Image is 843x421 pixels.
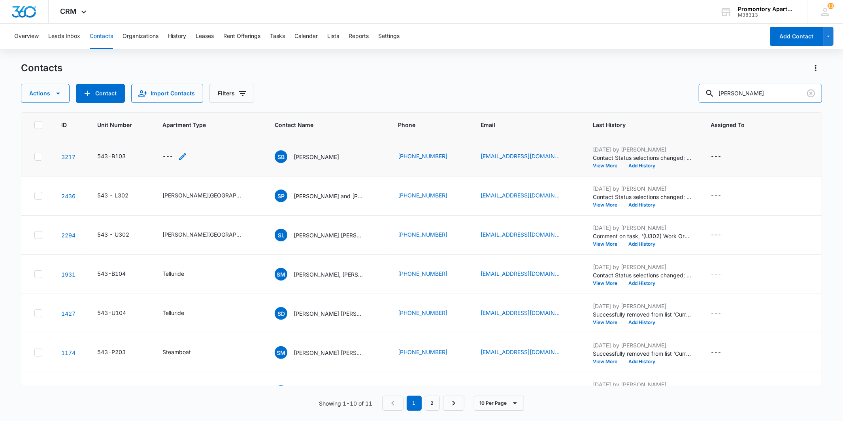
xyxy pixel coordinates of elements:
p: [PERSON_NAME] [PERSON_NAME] [294,231,365,239]
p: Contact Status selections changed; None was removed and Current Resident was added. [593,193,692,201]
a: [PHONE_NUMBER] [398,309,447,317]
div: Assigned To - - Select to Edit Field [711,230,736,240]
div: --- [711,230,721,240]
p: Successfully removed from list 'Current Residents '. [593,349,692,358]
button: Contacts [90,24,113,49]
p: [PERSON_NAME] [PERSON_NAME] [PERSON_NAME] [294,309,365,318]
div: Telluride [162,269,184,278]
div: Contact Name - Samantha Davis John Carlos Reyes - Select to Edit Field [275,307,379,320]
button: Actions [809,62,822,74]
span: SD [275,385,287,398]
a: [PHONE_NUMBER] [398,152,447,160]
button: Filters [209,84,254,103]
button: Tasks [270,24,285,49]
div: Email - Lsamantha0728@gmail.com - Select to Edit Field [481,230,574,240]
div: 543 - L302 [97,191,128,199]
div: Assigned To - - Select to Edit Field [711,152,736,161]
div: Unit Number - 543-P203 - Select to Edit Field [97,348,140,357]
p: [PERSON_NAME], [PERSON_NAME] [PERSON_NAME] [294,270,365,279]
p: [DATE] by [PERSON_NAME] [593,184,692,193]
a: Navigate to contact details page for Samantha Davis John Carlos Reyes [61,310,75,317]
button: Add History [623,281,661,286]
div: Phone - (970) 803-4339 - Select to Edit Field [398,230,462,240]
p: Showing 1-10 of 11 [319,399,373,408]
div: Apartment Type - - Select to Edit Field [162,152,187,161]
a: [PHONE_NUMBER] [398,269,447,278]
div: Contact Name - Samantha Lopez Nikki Zamora - Select to Edit Field [275,229,379,241]
span: Last History [593,121,680,129]
div: Phone - (970) 730-1100 - Select to Edit Field [398,269,462,279]
span: SL [275,229,287,241]
p: Comment on task, '(U302) Work Order ' "Tramar came out and AC unit is working again. [PERSON_NAME... [593,232,692,240]
div: Assigned To - - Select to Edit Field [711,191,736,201]
div: Unit Number - 543 - L302 - Select to Edit Field [97,191,143,201]
div: Contact Name - Samantha B Gonzales - Select to Edit Field [275,150,353,163]
button: Reports [349,24,369,49]
a: Navigate to contact details page for Samantha Lopez Nikki Zamora [61,232,75,239]
a: [EMAIL_ADDRESS][DOMAIN_NAME] [481,152,560,160]
div: Unit Number - 543-U104 - Select to Edit Field [97,309,140,318]
input: Search Contacts [699,84,822,103]
button: View More [593,242,623,247]
div: Unit Number - 543-B103 - Select to Edit Field [97,152,140,161]
div: Apartment Type - Telluride - Select to Edit Field [162,309,198,318]
button: View More [593,163,623,168]
span: Email [481,121,562,129]
div: Apartment Type - Estes Park - Select to Edit Field [162,191,256,201]
div: Email - samantha.dominguez72@gmail.com - Select to Edit Field [481,191,574,201]
button: Overview [14,24,39,49]
div: Email - samanthagon81@gmail.com - Select to Edit Field [481,152,574,161]
button: Organizations [123,24,158,49]
span: SB [275,150,287,163]
div: Contact Name - Samantha Moore Lucas DeForest - Select to Edit Field [275,346,379,359]
div: Assigned To - - Select to Edit Field [711,348,736,357]
button: Add Contact [76,84,125,103]
p: Contact Status selections changed; None was removed and Current Resident was added. [593,154,692,162]
button: History [168,24,186,49]
div: Assigned To - - Select to Edit Field [711,309,736,318]
div: Contact Name - Samantha Downs - Select to Edit Field [275,385,353,398]
div: --- [711,348,721,357]
span: ID [61,121,67,129]
a: [EMAIL_ADDRESS][DOMAIN_NAME] [481,230,560,239]
div: Phone - (970) 616-3822 - Select to Edit Field [398,348,462,357]
button: Add History [623,163,661,168]
a: [PHONE_NUMBER] [398,191,447,199]
div: Steamboat [162,348,191,356]
span: Unit Number [97,121,143,129]
a: [EMAIL_ADDRESS][DOMAIN_NAME] [481,191,560,199]
button: Add History [623,359,661,364]
div: 543-U104 [97,309,126,317]
div: [PERSON_NAME][GEOGRAPHIC_DATA] [162,191,241,199]
button: Add History [623,203,661,207]
span: SM [275,268,287,281]
div: Telluride [162,309,184,317]
div: Unit Number - 543-B104 - Select to Edit Field [97,269,140,279]
button: Leads Inbox [48,24,80,49]
button: Calendar [294,24,318,49]
p: [DATE] by [PERSON_NAME] [593,302,692,310]
div: 543-P203 [97,348,126,356]
div: Phone - (970) 939-8161 - Select to Edit Field [398,309,462,318]
p: [PERSON_NAME] [294,153,339,161]
div: [PERSON_NAME][GEOGRAPHIC_DATA] [162,230,241,239]
div: Apartment Type - Steamboat - Select to Edit Field [162,348,205,357]
button: Actions [21,84,70,103]
p: [PERSON_NAME] [PERSON_NAME] [294,349,365,357]
div: account id [738,12,796,18]
a: [EMAIL_ADDRESS][DOMAIN_NAME] [481,269,560,278]
a: [PHONE_NUMBER] [398,230,447,239]
a: Page 2 [425,396,440,411]
div: --- [711,269,721,279]
div: Assigned To - - Select to Edit Field [711,269,736,279]
span: CRM [60,7,77,15]
span: Phone [398,121,450,129]
div: Apartment Type - Telluride - Select to Edit Field [162,269,198,279]
div: 543 - U302 [97,230,129,239]
nav: Pagination [382,396,464,411]
div: --- [711,191,721,201]
button: Add History [623,242,661,247]
div: Unit Number - 543 - U302 - Select to Edit Field [97,230,143,240]
span: SP [275,190,287,202]
button: View More [593,359,623,364]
